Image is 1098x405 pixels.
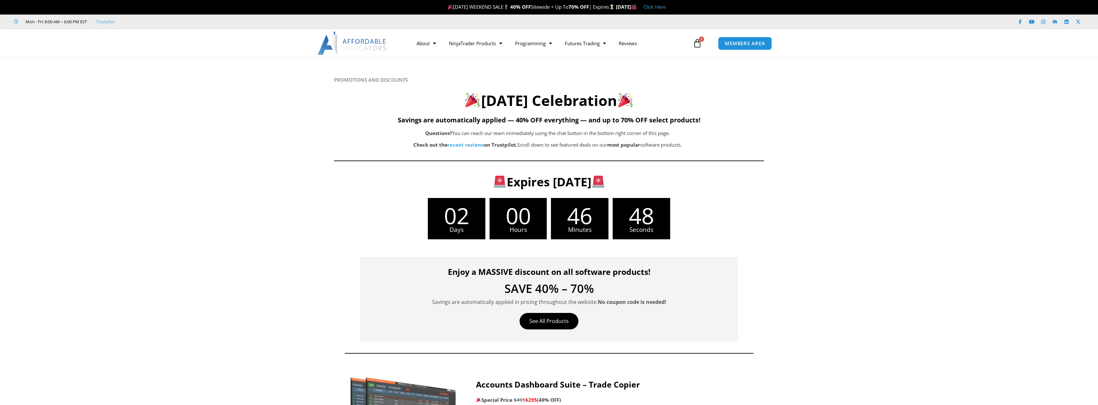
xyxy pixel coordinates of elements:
h6: PROMOTIONS AND DISCOUNTS [334,77,764,83]
img: 🚨 [592,176,604,188]
strong: No coupon code is needed! [598,298,666,306]
strong: Special Price [476,397,512,403]
img: 🏭 [632,5,637,9]
a: About [410,36,442,51]
span: 48 [613,204,670,227]
strong: Check out the on Trustpilot. [413,141,517,148]
h3: Expires [DATE] [368,174,730,190]
a: 0 [683,34,712,53]
strong: [DATE] [616,4,637,10]
span: 0 [699,36,704,42]
nav: Menu [410,36,691,51]
strong: 40% OFF [510,4,531,10]
img: LogoAI | Affordable Indicators – NinjaTrader [318,32,387,55]
span: Days [428,227,485,233]
img: 🏌️‍♂️ [504,5,509,9]
b: Questions? [425,130,452,136]
a: Programming [509,36,558,51]
b: (40% OFF) [537,397,561,403]
strong: Accounts Dashboard Suite – Trade Copier [476,379,640,390]
img: 🎉 [476,397,481,402]
b: most popular [607,141,640,148]
span: $295 [525,397,537,403]
span: 02 [428,204,485,227]
a: recent reviews [448,141,484,148]
h5: Savings are automatically applied — 40% OFF everything — and up to 70% OFF select products! [334,116,764,124]
span: Hours [490,227,547,233]
a: Trustpilot [96,18,115,26]
a: NinjaTrader Products [442,36,509,51]
span: MEMBERS AREA [725,41,765,46]
h2: [DATE] Celebration [334,91,764,110]
span: 00 [490,204,547,227]
a: Futures Trading [558,36,612,51]
a: Reviews [612,36,643,51]
p: Scroll down to see featured deals on our software products. [366,140,729,150]
a: MEMBERS AREA [718,37,772,50]
p: Savings are automatically applied in pricing throughout the website. [370,298,728,306]
img: 🚨 [494,176,506,188]
a: Click Here [643,4,666,10]
img: ⌛ [609,5,614,9]
strong: 70% OFF [568,4,589,10]
img: 🎉 [618,93,633,107]
img: 🎉 [465,93,480,107]
span: $495 [514,397,525,403]
p: You can reach our team immediately using the chat button in the bottom right corner of this page. [366,129,729,138]
h4: Enjoy a MASSIVE discount on all software products! [370,267,728,276]
span: [DATE] WEEKEND SALE Sitewide + Up To | Expires [446,4,616,10]
h4: SAVE 40% – 70% [370,283,728,295]
span: Seconds [613,227,670,233]
img: 🎉 [448,5,453,9]
a: See All Products [520,313,578,329]
span: Minutes [551,227,608,233]
span: 46 [551,204,608,227]
span: Mon - Fri: 8:00 AM – 6:00 PM EST [24,18,87,26]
